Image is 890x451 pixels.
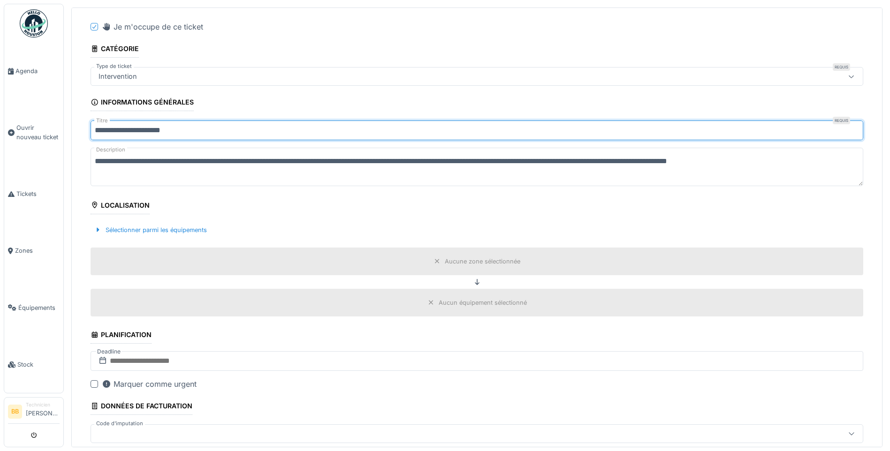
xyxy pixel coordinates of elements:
li: [PERSON_NAME] [26,401,60,421]
div: Sélectionner parmi les équipements [91,224,211,236]
span: Ouvrir nouveau ticket [16,123,60,141]
a: Tickets [4,165,63,222]
div: Données de facturation [91,399,192,415]
a: Zones [4,222,63,279]
a: Équipements [4,279,63,336]
span: Zones [15,246,60,255]
label: Type de ticket [94,62,134,70]
div: Planification [91,328,152,344]
span: Équipements [18,303,60,312]
div: Aucune zone sélectionnée [445,257,520,266]
div: Aucun équipement sélectionné [439,298,527,307]
a: Agenda [4,43,63,99]
span: Tickets [16,189,60,198]
img: Badge_color-CXgf-gQk.svg [20,9,48,38]
span: Stock [17,360,60,369]
span: Agenda [15,67,60,75]
a: Ouvrir nouveau ticket [4,99,63,165]
label: Deadline [96,346,122,357]
a: BB Technicien[PERSON_NAME] [8,401,60,424]
a: Stock [4,336,63,393]
div: Catégorie [91,42,139,58]
label: Description [94,144,127,156]
div: Localisation [91,198,150,214]
div: Je m'occupe de ce ticket [102,21,203,32]
div: Requis [833,63,850,71]
li: BB [8,405,22,419]
div: Intervention [95,71,141,82]
div: Requis [833,117,850,124]
label: Code d'imputation [94,420,145,428]
label: Titre [94,117,110,125]
div: Informations générales [91,95,194,111]
div: Marquer comme urgent [102,378,197,390]
div: Technicien [26,401,60,408]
